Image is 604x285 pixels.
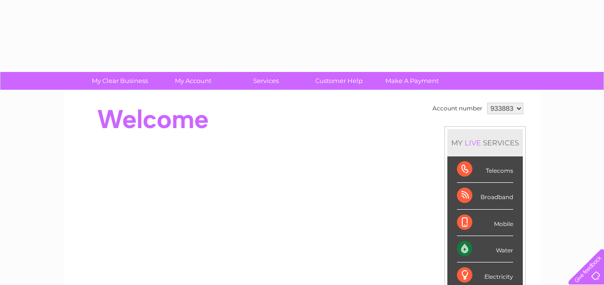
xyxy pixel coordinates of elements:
a: My Account [153,72,233,90]
a: My Clear Business [80,72,160,90]
div: LIVE [463,138,483,147]
a: Make A Payment [372,72,452,90]
a: Services [226,72,306,90]
div: Mobile [457,210,513,236]
div: Telecoms [457,156,513,183]
td: Account number [430,100,485,117]
div: MY SERVICES [447,129,523,156]
div: Broadband [457,183,513,209]
a: Customer Help [299,72,379,90]
div: Water [457,236,513,262]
